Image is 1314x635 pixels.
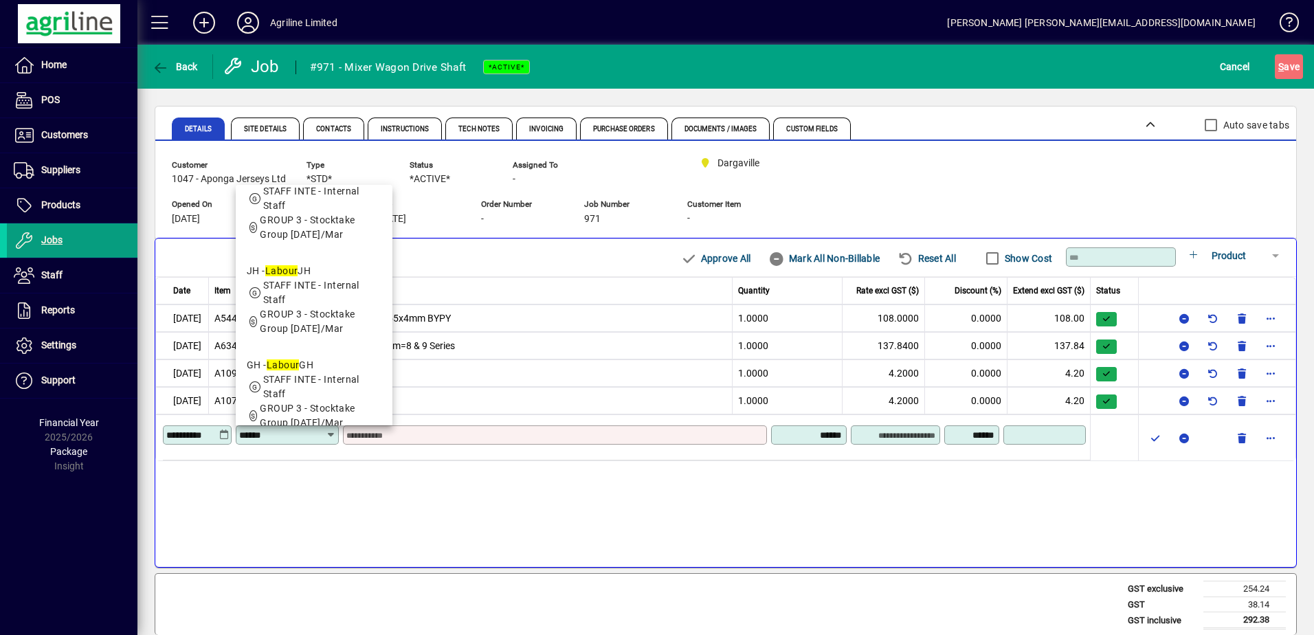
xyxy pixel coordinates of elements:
[378,200,460,209] span: Due
[236,347,392,441] mat-option: GH - Labour GH
[214,285,231,297] span: Item
[155,304,209,332] td: [DATE]
[843,387,925,414] td: 4.2000
[172,214,200,225] span: [DATE]
[247,264,381,278] div: JH - JH
[675,246,756,271] button: Approve All
[925,304,1007,332] td: 0.0000
[244,126,287,133] span: Site Details
[226,10,270,35] button: Profile
[1007,304,1091,332] td: 108.00
[173,285,190,297] span: Date
[738,285,770,297] span: Quantity
[694,155,783,172] span: Dargaville
[247,358,381,372] div: GH - GH
[1260,362,1282,384] button: More options
[50,446,87,457] span: Package
[236,253,392,347] mat-option: JH - Labour JH
[1260,390,1282,412] button: More options
[287,304,733,332] td: Driveshaft Tube Outer 55x4mm BYPY
[7,118,137,153] a: Customers
[1260,307,1282,329] button: More options
[733,359,843,387] td: 1.0000
[172,200,254,209] span: Opened On
[182,10,226,35] button: Add
[584,214,601,225] span: 971
[768,247,880,269] span: Mark All Non-Billable
[687,200,770,209] span: Customer Item
[1121,597,1203,612] td: GST
[1203,612,1286,629] td: 292.38
[1203,597,1286,612] td: 38.14
[1007,359,1091,387] td: 4.20
[263,186,359,211] span: STAFF INTE - Internal Staff
[41,94,60,105] span: POS
[7,328,137,363] a: Settings
[925,359,1007,387] td: 0.0000
[137,54,213,79] app-page-header-button: Back
[898,247,956,269] span: Reset All
[7,48,137,82] a: Home
[41,199,80,210] span: Products
[1013,285,1084,297] span: Extend excl GST ($)
[410,161,492,170] span: Status
[1007,387,1091,414] td: 4.20
[717,156,759,170] span: Dargaville
[152,61,198,72] span: Back
[7,258,137,293] a: Staff
[41,129,88,140] span: Customers
[584,200,667,209] span: Job Number
[39,417,99,428] span: Financial Year
[843,359,925,387] td: 4.2000
[856,285,919,297] span: Rate excl GST ($)
[1221,118,1290,132] label: Auto save tabs
[381,126,429,133] span: Instructions
[1203,581,1286,597] td: 254.24
[214,311,237,326] div: A544
[680,247,750,269] span: Approve All
[513,161,595,170] span: Assigned To
[947,12,1256,34] div: [PERSON_NAME] [PERSON_NAME][EMAIL_ADDRESS][DOMAIN_NAME]
[155,387,209,414] td: [DATE]
[260,309,355,334] span: GROUP 3 - Stocktake Group [DATE]/Mar
[214,394,243,408] div: A1075
[155,359,209,387] td: [DATE]
[41,164,80,175] span: Suppliers
[41,269,63,280] span: Staff
[7,153,137,188] a: Suppliers
[1278,56,1300,78] span: ave
[267,359,300,370] em: Labour
[185,126,212,133] span: Details
[786,126,837,133] span: Custom Fields
[458,126,500,133] span: Tech Notes
[287,387,733,414] td: Roll Pin 10mm x 75mm
[287,359,733,387] td: Roll Pin 10mm x 90mm
[41,339,76,350] span: Settings
[7,293,137,328] a: Reports
[41,375,76,386] span: Support
[593,126,655,133] span: Purchase Orders
[260,214,355,240] span: GROUP 3 - Stocktake Group [DATE]/Mar
[843,304,925,332] td: 108.0000
[236,159,392,253] mat-option: MC - Labour MC
[214,339,237,353] div: A634
[260,403,355,428] span: GROUP 3 - Stocktake Group [DATE]/Mar
[316,126,351,133] span: Contacts
[687,213,690,224] span: -
[892,246,961,271] button: Reset All
[155,332,209,359] td: [DATE]
[1007,332,1091,359] td: 137.84
[733,332,843,359] td: 1.0000
[925,387,1007,414] td: 0.0000
[1121,581,1203,597] td: GST exclusive
[223,56,282,78] div: Job
[1278,61,1284,72] span: S
[925,332,1007,359] td: 0.0000
[41,59,67,70] span: Home
[41,234,63,245] span: Jobs
[1220,56,1250,78] span: Cancel
[307,161,389,170] span: Type
[481,214,484,225] span: -
[265,265,298,276] em: Labour
[1002,252,1052,265] label: Show Cost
